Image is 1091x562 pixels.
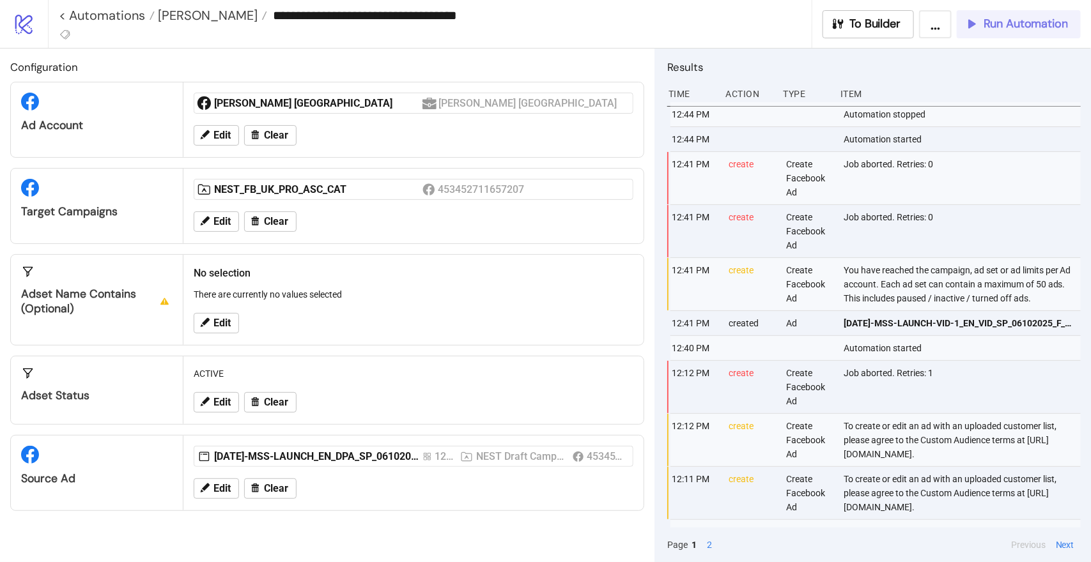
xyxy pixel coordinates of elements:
div: created [728,311,777,335]
div: Type [782,82,830,106]
div: 12:12 PM [670,361,719,413]
span: [PERSON_NAME] [155,7,258,24]
div: 12:41 PM [670,258,719,310]
button: Edit [194,392,239,413]
div: Job aborted. Retries: 0 [842,152,1084,204]
div: 12:41 PM [670,152,719,204]
div: Time [667,82,716,106]
button: Edit [194,125,239,146]
a: [PERSON_NAME] [155,9,267,22]
div: Create Facebook Ad [785,414,833,466]
div: Create Facebook Ad [785,361,833,413]
div: Adset Name contains (optional) [21,287,173,316]
button: Next [1052,538,1078,552]
div: 12:40 PM [670,336,719,360]
span: Edit [213,483,231,494]
span: Page [667,538,688,552]
span: Edit [213,397,231,408]
h2: Configuration [10,59,644,75]
button: Clear [244,211,297,232]
span: Clear [264,130,288,141]
span: Edit [213,216,231,227]
h2: Results [667,59,1081,75]
div: 12:41 PM [670,205,719,257]
button: To Builder [823,10,915,38]
div: Ad [785,311,833,335]
div: Job aborted. Retries: 1 [842,361,1084,413]
div: 453452711657207 [438,181,527,197]
div: create [728,152,777,204]
div: 453452711657207 [587,448,625,464]
div: Adset Status [21,388,173,403]
div: 12 - Drafts [435,448,456,464]
div: Automation started [842,127,1084,151]
div: 12:11 PM [670,520,719,544]
div: Create Facebook Ad [785,467,833,519]
button: Clear [244,392,297,413]
p: There are currently no values selected [194,287,633,301]
button: Clear [244,478,297,499]
div: create [728,467,777,519]
div: 12:11 PM [670,467,719,519]
button: Edit [194,211,239,232]
button: Edit [194,478,239,499]
h2: No selection [194,265,633,281]
button: Run Automation [957,10,1081,38]
span: [DATE]-MSS-PREVIEW-VID-1_EN_VID_SP_05102025_F_CC_SC1_USP1_SALE [844,525,1075,539]
span: Clear [264,397,288,408]
div: Source Ad [21,471,173,486]
div: NEST_FB_UK_PRO_ASC_CAT [214,183,422,197]
button: Previous [1007,538,1049,552]
div: create [728,361,777,413]
div: To create or edit an ad with an uploaded customer list, please agree to the Custom Audience terms... [842,414,1084,466]
button: 1 [688,538,700,552]
div: Ad Account [21,118,173,133]
span: Clear [264,216,288,227]
button: Edit [194,313,239,333]
div: Automation started [842,336,1084,360]
button: 2 [703,538,716,552]
div: create [728,414,777,466]
button: ... [919,10,952,38]
a: [DATE]-MSS-LAUNCH-VID-1_EN_VID_SP_06102025_F_CC_SC1_USP1_SALE [844,311,1075,335]
div: 12:44 PM [670,102,719,126]
span: Edit [213,317,231,329]
div: You have reached the campaign, ad set or ad limits per Ad account. Each ad set can contain a maxi... [842,258,1084,310]
div: Job aborted. Retries: 0 [842,205,1084,257]
div: create [728,258,777,310]
div: Create Facebook Ad [785,205,833,257]
div: Ad [785,520,833,544]
div: 12:44 PM [670,127,719,151]
div: Target Campaigns [21,204,173,219]
div: Item [839,82,1081,106]
div: 12:12 PM [670,414,719,466]
span: To Builder [850,17,901,31]
button: Clear [244,125,297,146]
span: Clear [264,483,288,494]
div: 12:41 PM [670,311,719,335]
div: NEST Draft Campaign - DO NOT ACTIVATE [476,448,568,464]
span: Run Automation [984,17,1068,31]
a: [DATE]-MSS-PREVIEW-VID-1_EN_VID_SP_05102025_F_CC_SC1_USP1_SALE [844,520,1075,544]
div: Action [725,82,773,106]
div: [PERSON_NAME] [GEOGRAPHIC_DATA] [214,96,422,110]
div: ACTIVE [189,361,638,386]
div: To create or edit an ad with an uploaded customer list, please agree to the Custom Audience terms... [842,467,1084,519]
div: [DATE]-MSS-LAUNCH_EN_DPA_SP_06102025_F_CC_SC6_USP1_SALE [214,450,422,464]
div: create [728,205,777,257]
div: Automation stopped [842,102,1084,126]
span: Edit [213,130,231,141]
span: [DATE]-MSS-LAUNCH-VID-1_EN_VID_SP_06102025_F_CC_SC1_USP1_SALE [844,316,1075,330]
div: [PERSON_NAME] [GEOGRAPHIC_DATA] [439,95,619,111]
div: created [728,520,777,544]
div: Create Facebook Ad [785,152,833,204]
a: < Automations [59,9,155,22]
div: Create Facebook Ad [785,258,833,310]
